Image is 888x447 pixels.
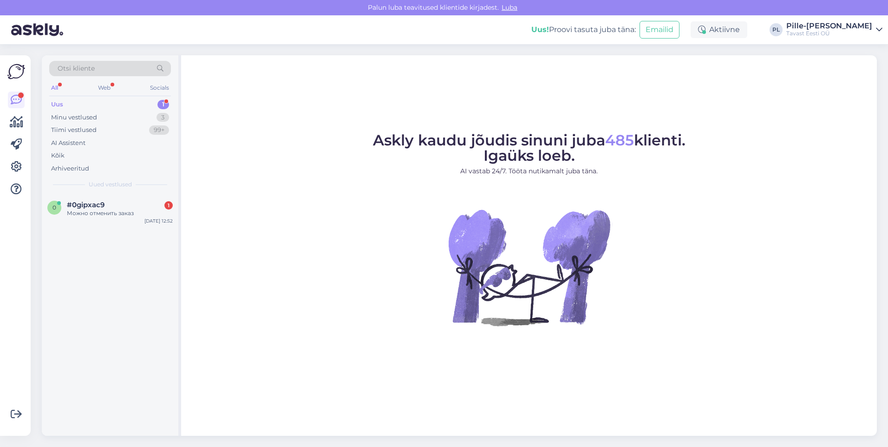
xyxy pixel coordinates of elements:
[445,184,613,351] img: No Chat active
[49,82,60,94] div: All
[605,131,634,149] span: 485
[786,30,872,37] div: Tavast Eesti OÜ
[89,180,132,189] span: Uued vestlused
[691,21,747,38] div: Aktiivne
[499,3,520,12] span: Luba
[786,22,872,30] div: Pille-[PERSON_NAME]
[51,100,63,109] div: Uus
[640,21,679,39] button: Emailid
[52,204,56,211] span: 0
[51,125,97,135] div: Tiimi vestlused
[51,113,97,122] div: Minu vestlused
[51,164,89,173] div: Arhiveeritud
[51,138,85,148] div: AI Assistent
[67,201,104,209] span: #0gipxac9
[157,100,169,109] div: 1
[96,82,112,94] div: Web
[770,23,783,36] div: PL
[786,22,882,37] a: Pille-[PERSON_NAME]Tavast Eesti OÜ
[148,82,171,94] div: Socials
[373,131,686,164] span: Askly kaudu jõudis sinuni juba klienti. Igaüks loeb.
[149,125,169,135] div: 99+
[58,64,95,73] span: Otsi kliente
[51,151,65,160] div: Kõik
[157,113,169,122] div: 3
[67,209,173,217] div: Можно отменить заказ
[144,217,173,224] div: [DATE] 12:52
[7,63,25,80] img: Askly Logo
[531,24,636,35] div: Proovi tasuta juba täna:
[531,25,549,34] b: Uus!
[164,201,173,210] div: 1
[373,166,686,176] p: AI vastab 24/7. Tööta nutikamalt juba täna.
